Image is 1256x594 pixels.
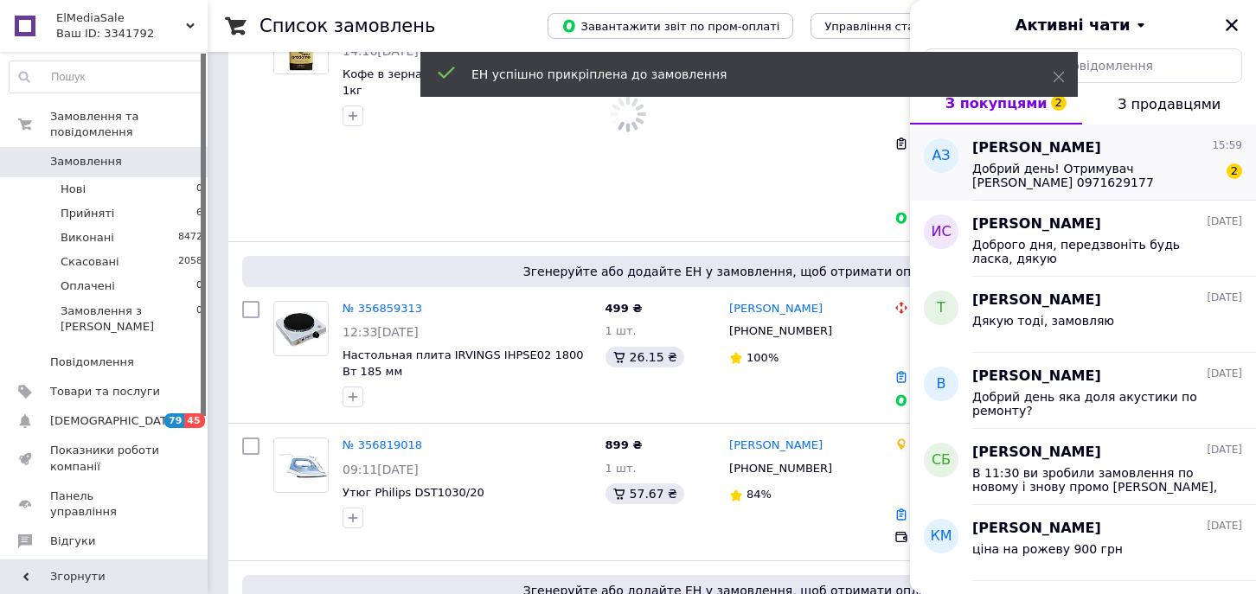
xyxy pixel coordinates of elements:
span: Нові [61,182,86,197]
span: СБ [932,450,951,470]
button: Активні чати [958,14,1208,36]
span: В 11:30 ви зробили замовлення по новому і знову промо [PERSON_NAME], тому кошти було списано. [972,466,1218,494]
img: Фото товару [274,445,328,486]
span: [DATE] [1207,214,1242,229]
span: [PERSON_NAME] [972,519,1101,539]
span: Згенеруйте або додайте ЕН у замовлення, щоб отримати оплату [249,263,1214,280]
span: 12:33[DATE] [343,325,419,339]
span: КМ [930,527,952,546]
span: [DEMOGRAPHIC_DATA] [50,413,178,429]
button: Т[PERSON_NAME][DATE]Дякую тоді, замовляю [910,277,1256,353]
span: Управління статусами [824,20,957,33]
span: [PERSON_NAME] [972,443,1101,463]
span: [PHONE_NUMBER] [729,462,832,475]
span: З продавцями [1118,96,1221,112]
span: 15:59 [1212,138,1242,153]
span: 0 [196,303,202,335]
div: 57.67 ₴ [606,483,684,504]
span: Завантажити звіт по пром-оплаті [561,18,779,34]
button: Завантажити звіт по пром-оплаті [548,13,793,39]
button: З покупцями2 [910,83,1082,125]
span: Т [937,298,945,318]
button: Управління статусами [811,13,971,39]
button: В[PERSON_NAME][DATE]Добрий день яка доля акустики по ремонту? [910,353,1256,429]
input: Пошук [10,61,203,93]
span: Повідомлення [50,354,134,370]
span: 0 [196,278,202,294]
button: СБ[PERSON_NAME][DATE]В 11:30 ви зробили замовлення по новому і знову промо [PERSON_NAME], тому ко... [910,429,1256,505]
span: [PHONE_NUMBER] [729,324,832,337]
a: Утюг Philips DST1030/20 [343,486,484,499]
span: Оплачені [61,278,115,294]
span: 0 [196,182,202,197]
span: Добрий день! Отримувач [PERSON_NAME] 0971629177 м.тернопіль нова пошта #7 [972,162,1218,189]
span: [DATE] [1207,519,1242,533]
span: Виконані [61,230,114,246]
span: 1 шт. [606,462,637,475]
div: ЕН успішно прикріплена до замовлення [471,66,1009,83]
span: 09:11[DATE] [343,463,419,476]
div: Ваш ID: 3341792 [56,26,208,42]
span: 1 шт. [606,324,637,337]
span: [PERSON_NAME] [972,214,1101,234]
span: Товари та послуги [50,384,160,399]
a: [PERSON_NAME] [729,438,823,454]
span: [PERSON_NAME] [972,138,1101,158]
a: [PERSON_NAME] [729,301,823,317]
span: [PERSON_NAME] [972,367,1101,386]
span: [DATE] [1207,367,1242,381]
a: Фото товару [273,438,329,493]
button: Закрити [1221,15,1242,35]
span: [DATE] [1207,291,1242,305]
a: Настольная плита IRVINGS IHPSE02 1800 Вт 185 мм [343,348,583,378]
span: АЗ [932,146,950,166]
img: Фото товару [274,302,328,355]
a: Фото товару [273,301,329,356]
span: Прийняті [61,206,114,221]
span: 84% [747,488,772,501]
div: 26.15 ₴ [606,347,684,367]
span: [PERSON_NAME] [972,291,1101,310]
span: Активні чати [1015,14,1130,36]
span: Замовлення та повідомлення [50,109,208,140]
span: Відгуки [50,533,95,549]
span: ElMediaSale [56,10,186,26]
span: 79 [164,413,184,428]
a: Кофе в зернах Dallmayr Crema Prodomo 1кг [343,67,577,97]
span: [DATE] [1207,443,1242,457]
button: З продавцями [1082,83,1256,125]
button: КМ[PERSON_NAME][DATE]ціна на рожеву 900 грн [910,505,1256,581]
span: В [937,374,946,394]
span: 499 ₴ [606,302,643,315]
a: № 356819018 [343,438,422,451]
a: № 356859313 [343,302,422,315]
span: Замовлення з [PERSON_NAME] [61,303,196,335]
span: 2 [1051,95,1067,111]
span: Панель управління [50,489,160,520]
span: 899 ₴ [606,438,643,451]
span: 2 [1227,163,1242,179]
span: 8472 [178,230,202,246]
span: 45 [184,413,204,428]
span: Доброго дня, передзвоніть будь ласка, дякую [972,238,1218,265]
span: 100% [747,351,779,364]
span: 2058 [178,254,202,270]
span: Добрий день яка доля акустики по ремонту? [972,390,1218,418]
span: Показники роботи компанії [50,443,160,474]
button: АЗ[PERSON_NAME]15:59Добрий день! Отримувач [PERSON_NAME] 0971629177 м.тернопіль нова пошта #72 [910,125,1256,201]
span: З покупцями [945,95,1048,112]
span: ціна на рожеву 900 грн [972,542,1123,556]
span: ИС [931,222,951,242]
button: ИС[PERSON_NAME][DATE]Доброго дня, передзвоніть будь ласка, дякую [910,201,1256,277]
span: 6 [196,206,202,221]
span: Замовлення [50,154,122,169]
span: Скасовані [61,254,119,270]
h1: Список замовлень [260,16,435,36]
span: Дякую тоді, замовляю [972,314,1114,328]
input: Пошук чату або повідомлення [924,48,1242,83]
